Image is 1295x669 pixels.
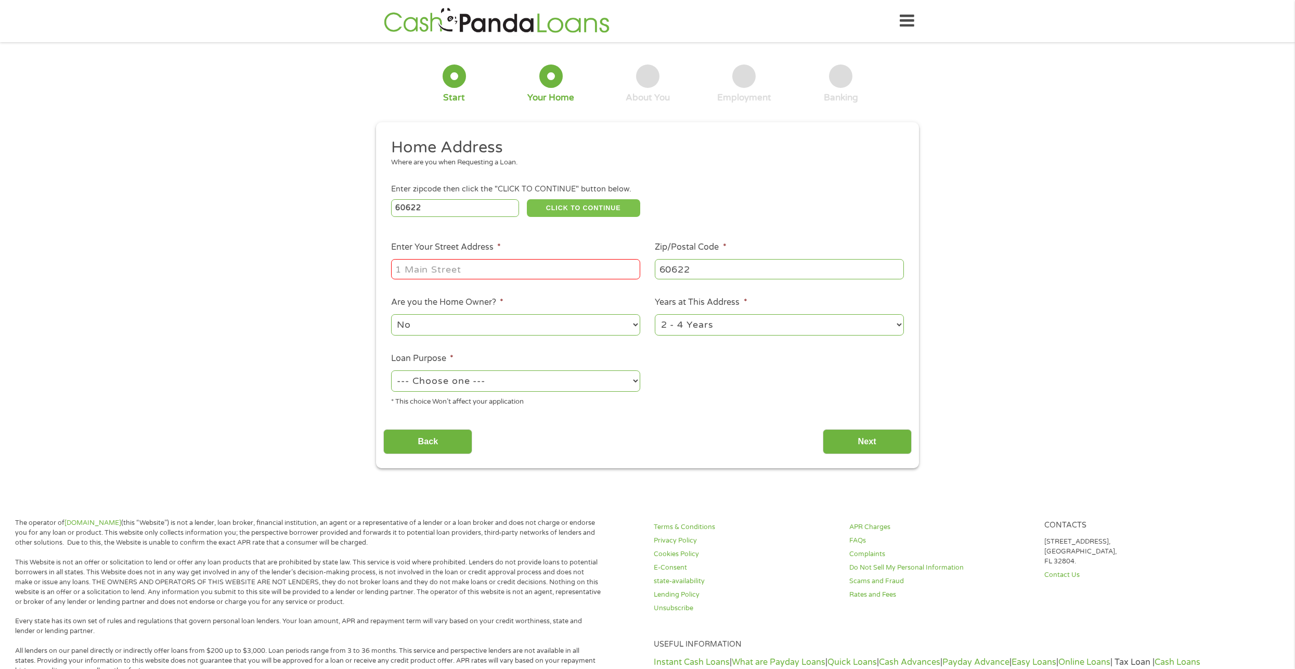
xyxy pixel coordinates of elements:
[391,158,897,168] div: Where are you when Requesting a Loan.
[654,536,836,546] a: Privacy Policy
[849,576,1032,586] a: Scams and Fraud
[1012,657,1056,667] a: Easy Loans
[824,92,858,104] div: Banking
[717,92,771,104] div: Employment
[654,522,836,532] a: Terms & Conditions
[654,576,836,586] a: state-availability
[527,92,574,104] div: Your Home
[732,657,825,667] a: What are Payday Loans
[443,92,465,104] div: Start
[654,563,836,573] a: E-Consent
[849,522,1032,532] a: APR Charges
[1044,521,1227,531] h4: Contacts
[1058,657,1110,667] a: Online Loans
[942,657,1009,667] a: Payday Advance
[654,640,1227,650] h4: Useful Information
[654,603,836,613] a: Unsubscribe
[823,429,912,455] input: Next
[391,259,640,279] input: 1 Main Street
[654,549,836,559] a: Cookies Policy
[626,92,670,104] div: About You
[15,616,601,636] p: Every state has its own set of rules and regulations that govern personal loan lenders. Your loan...
[849,590,1032,600] a: Rates and Fees
[391,393,640,407] div: * This choice Won’t affect your application
[15,558,601,607] p: This Website is not an offer or solicitation to lend or offer any loan products that are prohibit...
[381,6,613,36] img: GetLoanNow Logo
[1044,537,1227,567] p: [STREET_ADDRESS], [GEOGRAPHIC_DATA], FL 32804.
[391,353,454,364] label: Loan Purpose
[391,297,503,308] label: Are you the Home Owner?
[383,429,472,455] input: Back
[849,536,1032,546] a: FAQs
[15,518,601,548] p: The operator of (this “Website”) is not a lender, loan broker, financial institution, an agent or...
[391,199,520,217] input: Enter Zipcode (e.g 01510)
[879,657,940,667] a: Cash Advances
[849,549,1032,559] a: Complaints
[654,657,730,667] a: Instant Cash Loans
[391,137,897,158] h2: Home Address
[1044,570,1227,580] a: Contact Us
[827,657,877,667] a: Quick Loans
[655,297,747,308] label: Years at This Address
[391,184,904,195] div: Enter zipcode then click the "CLICK TO CONTINUE" button below.
[64,519,121,527] a: [DOMAIN_NAME]
[655,242,726,253] label: Zip/Postal Code
[391,242,501,253] label: Enter Your Street Address
[527,199,640,217] button: CLICK TO CONTINUE
[654,590,836,600] a: Lending Policy
[849,563,1032,573] a: Do Not Sell My Personal Information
